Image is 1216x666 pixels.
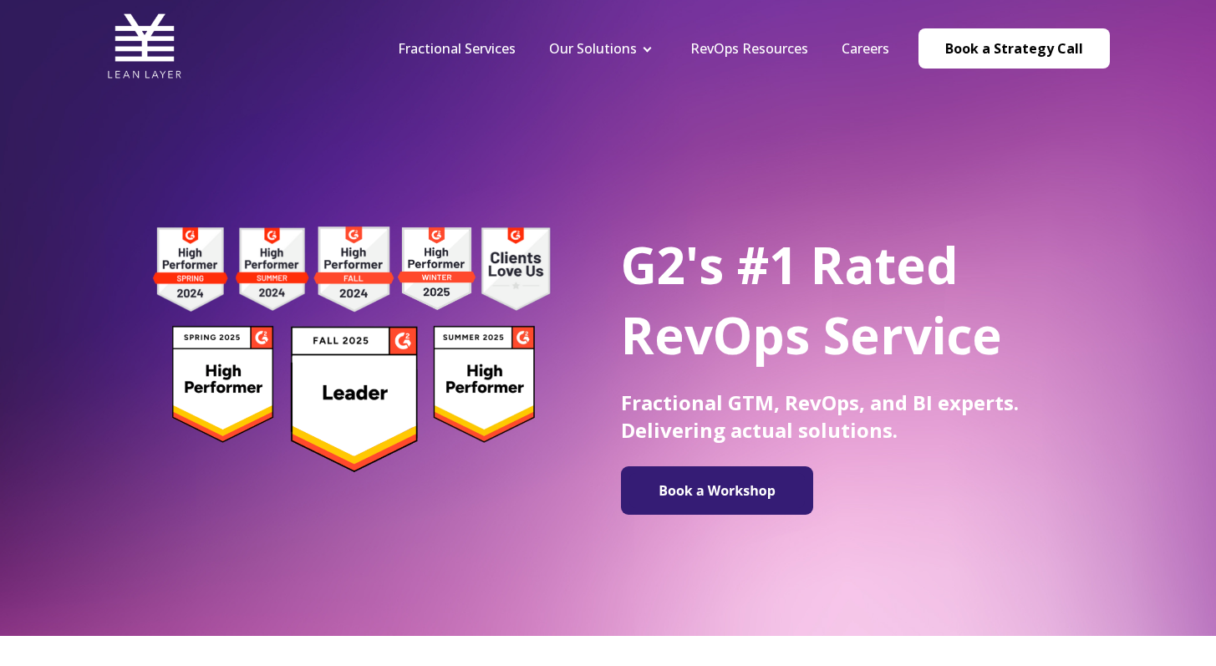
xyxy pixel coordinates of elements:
span: Fractional GTM, RevOps, and BI experts. Delivering actual solutions. [621,389,1019,444]
img: Lean Layer Logo [107,8,182,84]
a: RevOps Resources [690,39,808,58]
img: Book a Workshop [629,473,805,508]
img: g2 badges [124,221,579,477]
div: Navigation Menu [381,39,906,58]
a: Book a Strategy Call [918,28,1110,69]
a: Our Solutions [549,39,637,58]
a: Fractional Services [398,39,516,58]
span: G2's #1 Rated RevOps Service [621,231,1002,369]
a: Careers [842,39,889,58]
